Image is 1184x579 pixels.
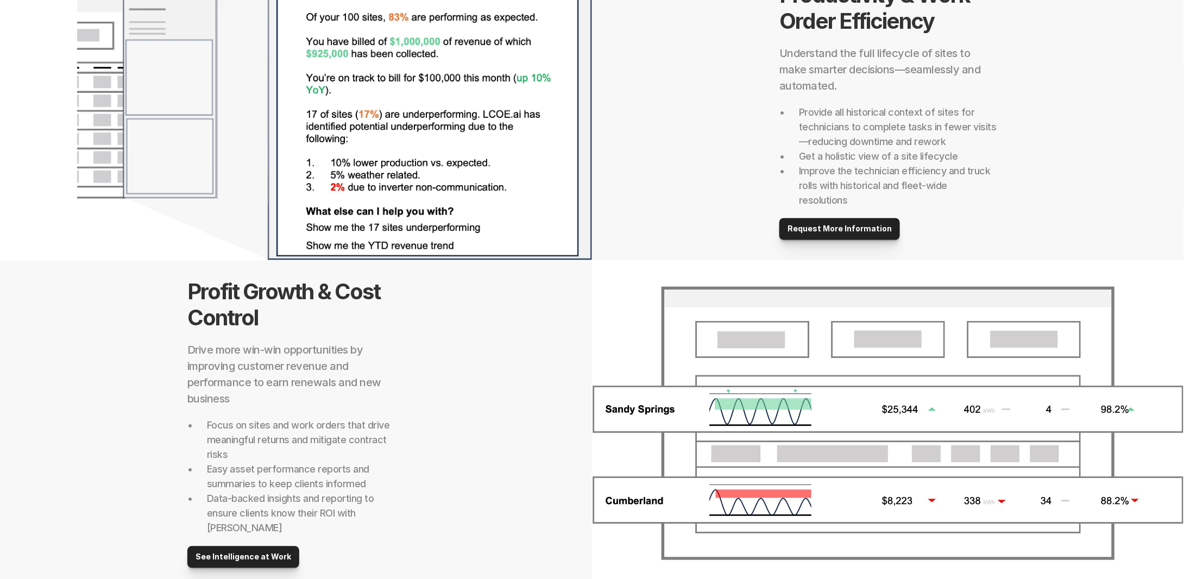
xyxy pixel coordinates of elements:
h2: Focus on sites and work orders that drive meaningful returns and mitigate contract risks [207,418,405,462]
a: Request More Information [779,218,900,240]
p: Improve the technician efficiency and truck rolls with historical and fleet-wide resolutions [799,163,997,207]
h2: Understand the full lifecycle of sites to make smarter decisions—seamlessly and automated. [779,45,997,94]
h1: Profit Growth & Cost Control [187,279,405,331]
p: Request More Information [788,224,892,234]
p: See Intelligence at Work [196,553,291,562]
p: Data-backed insights and reporting to ensure clients know their ROI with [PERSON_NAME] [207,492,405,536]
h2: Provide all historical context of sites for technicians to complete tasks in fewer visits—reducin... [799,105,997,149]
a: See Intelligence at Work [187,546,299,568]
h2: Easy asset performance reports and summaries to keep clients informed [207,462,405,492]
iframe: Chat Widget [1130,527,1184,579]
h2: Drive more win-win opportunities by improving customer revenue and performance to earn renewals a... [187,342,405,407]
h2: Get a holistic view of a site lifecycle [799,149,997,163]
